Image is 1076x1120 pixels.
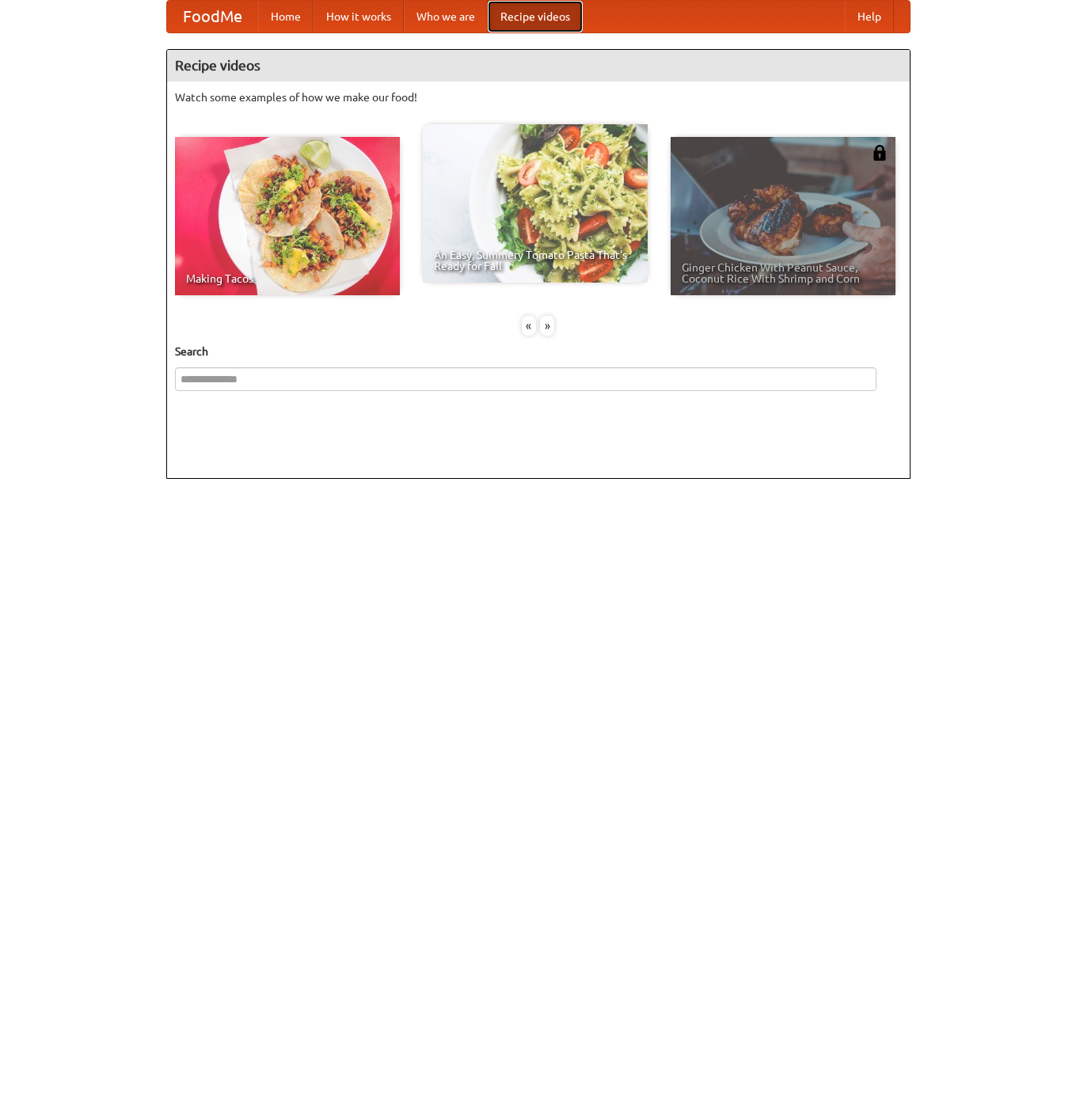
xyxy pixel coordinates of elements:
img: 483408.png [872,145,888,161]
a: Recipe videos [488,1,583,32]
a: An Easy, Summery Tomato Pasta That's Ready for Fall [423,124,648,283]
a: Home [258,1,314,32]
h5: Search [175,344,902,359]
div: » [540,316,554,336]
a: Who we are [404,1,488,32]
span: An Easy, Summery Tomato Pasta That's Ready for Fall [434,249,637,271]
p: Watch some examples of how we make our food! [175,89,902,105]
a: Help [845,1,894,32]
h4: Recipe videos [167,50,910,82]
a: Making Tacos [175,137,400,295]
div: « [522,316,536,336]
a: How it works [314,1,404,32]
span: Making Tacos [186,273,389,284]
a: FoodMe [167,1,258,32]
